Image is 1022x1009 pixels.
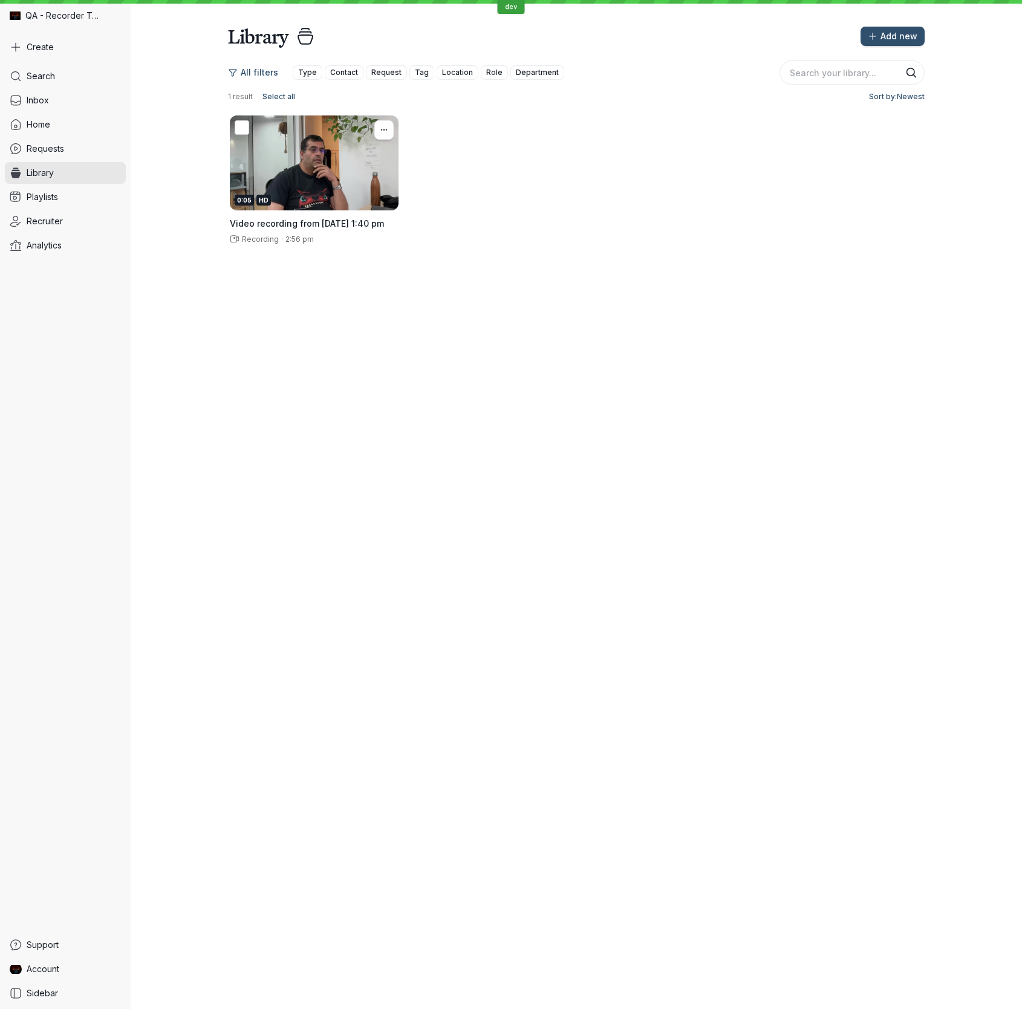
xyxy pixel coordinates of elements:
button: Tag [409,65,434,80]
span: Video recording from [DATE] 1:40 pm [230,218,384,229]
button: Add new [861,27,925,46]
span: Home [27,118,50,131]
span: Search [27,70,55,82]
span: Recording [239,235,279,244]
span: Location [442,67,473,79]
span: Analytics [27,239,62,251]
div: HD [256,195,271,206]
span: Contact [330,67,358,79]
button: Search [905,67,917,79]
div: QA - Recorder Testing [5,5,126,27]
button: More actions [374,120,394,140]
h3: Video recording from 5 September 2025 at 1:40 pm [230,218,399,230]
span: Requests [27,143,64,155]
img: QA - Recorder Testing avatar [10,10,21,21]
span: Support [27,939,59,951]
span: Library [27,167,54,179]
a: Library [5,162,126,184]
input: Search your library... [780,60,925,85]
span: Inbox [27,94,49,106]
span: Sidebar [27,987,58,999]
button: Role [481,65,508,80]
a: Inbox [5,89,126,111]
a: Search [5,65,126,87]
span: Create [27,41,54,53]
span: Request [371,67,402,79]
h1: Library [228,24,288,48]
a: Home [5,114,126,135]
span: Recruiter [27,215,63,227]
button: Request [366,65,407,80]
div: 0:05 [235,195,254,206]
span: Playlists [27,191,58,203]
a: QA Dev Recorder avatarAccount [5,958,126,980]
button: Sort by:Newest [864,89,925,104]
span: Add new [880,30,917,42]
button: Type [293,65,322,80]
span: All filters [241,67,278,79]
span: Department [516,67,559,79]
a: Playlists [5,186,126,208]
span: 1 result [228,92,253,102]
span: Role [486,67,503,79]
a: Sidebar [5,982,126,1004]
a: Support [5,934,126,956]
button: Select all [258,89,300,104]
span: Tag [415,67,429,79]
button: Contact [325,65,363,80]
span: Account [27,963,59,975]
span: QA - Recorder Testing [25,10,103,22]
span: 2:56 pm [285,235,314,244]
button: Location [437,65,478,80]
button: All filters [228,63,285,82]
span: Select all [262,91,295,103]
span: Sort by: Newest [869,91,925,103]
a: Analytics [5,235,126,256]
img: QA Dev Recorder avatar [10,963,22,975]
a: Requests [5,138,126,160]
span: Type [298,67,317,79]
span: · [279,235,285,244]
button: Department [510,65,564,80]
button: Create [5,36,126,58]
a: Recruiter [5,210,126,232]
